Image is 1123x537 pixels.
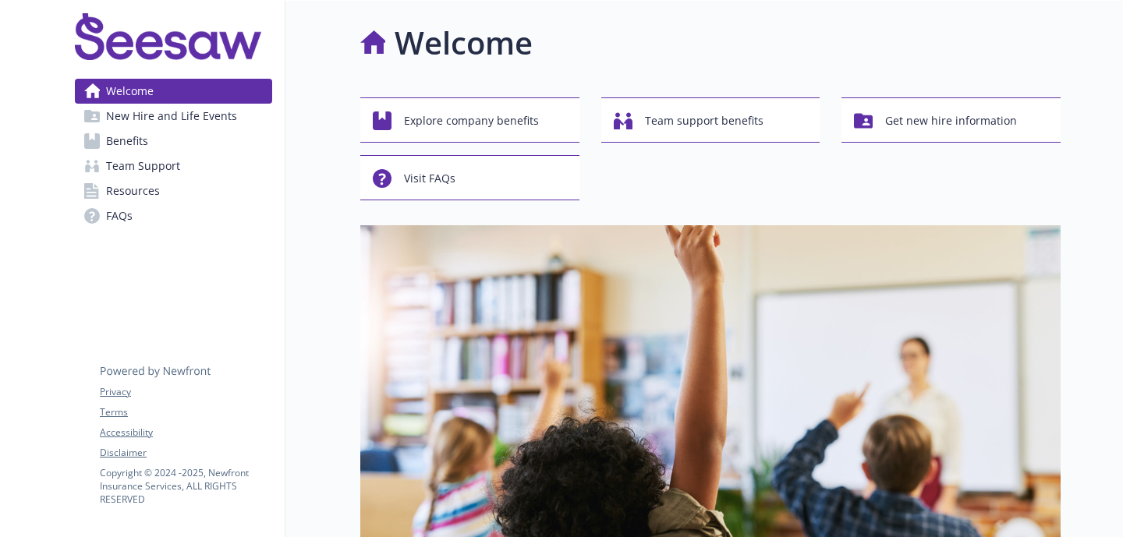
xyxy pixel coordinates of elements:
a: Resources [75,178,272,203]
span: Get new hire information [885,106,1017,136]
a: Terms [100,405,271,419]
p: Copyright © 2024 - 2025 , Newfront Insurance Services, ALL RIGHTS RESERVED [100,466,271,506]
button: Team support benefits [601,97,820,143]
a: Benefits [75,129,272,154]
span: Team Support [106,154,180,178]
h1: Welcome [395,19,533,66]
a: Disclaimer [100,446,271,460]
span: Resources [106,178,160,203]
span: Team support benefits [645,106,763,136]
a: Accessibility [100,426,271,440]
button: Visit FAQs [360,155,579,200]
a: Team Support [75,154,272,178]
button: Explore company benefits [360,97,579,143]
span: Explore company benefits [404,106,539,136]
a: Welcome [75,79,272,104]
span: FAQs [106,203,133,228]
a: Privacy [100,385,271,399]
button: Get new hire information [841,97,1061,143]
a: FAQs [75,203,272,228]
span: Benefits [106,129,148,154]
a: New Hire and Life Events [75,104,272,129]
span: New Hire and Life Events [106,104,237,129]
span: Welcome [106,79,154,104]
span: Visit FAQs [404,164,455,193]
